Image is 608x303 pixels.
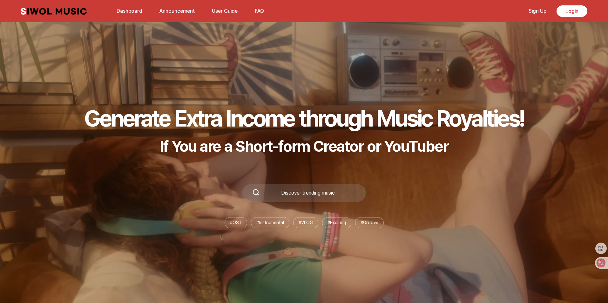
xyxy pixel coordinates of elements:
[251,217,289,228] li: # Instrumental
[260,190,356,196] div: Discover trending music
[84,137,524,155] p: If You are a Short-form Creator or YouTuber
[251,3,268,19] button: FAQ
[84,105,524,132] h1: Generate Extra Income through Music Royalties!
[225,217,247,228] li: # OST
[156,4,199,18] a: Announcement
[322,217,351,228] li: # Exciting
[293,217,318,228] li: # VLOG
[557,5,587,17] a: Login
[113,4,146,18] a: Dashboard
[355,217,384,228] li: # Groove
[208,4,241,18] a: User Guide
[525,4,550,18] a: Sign Up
